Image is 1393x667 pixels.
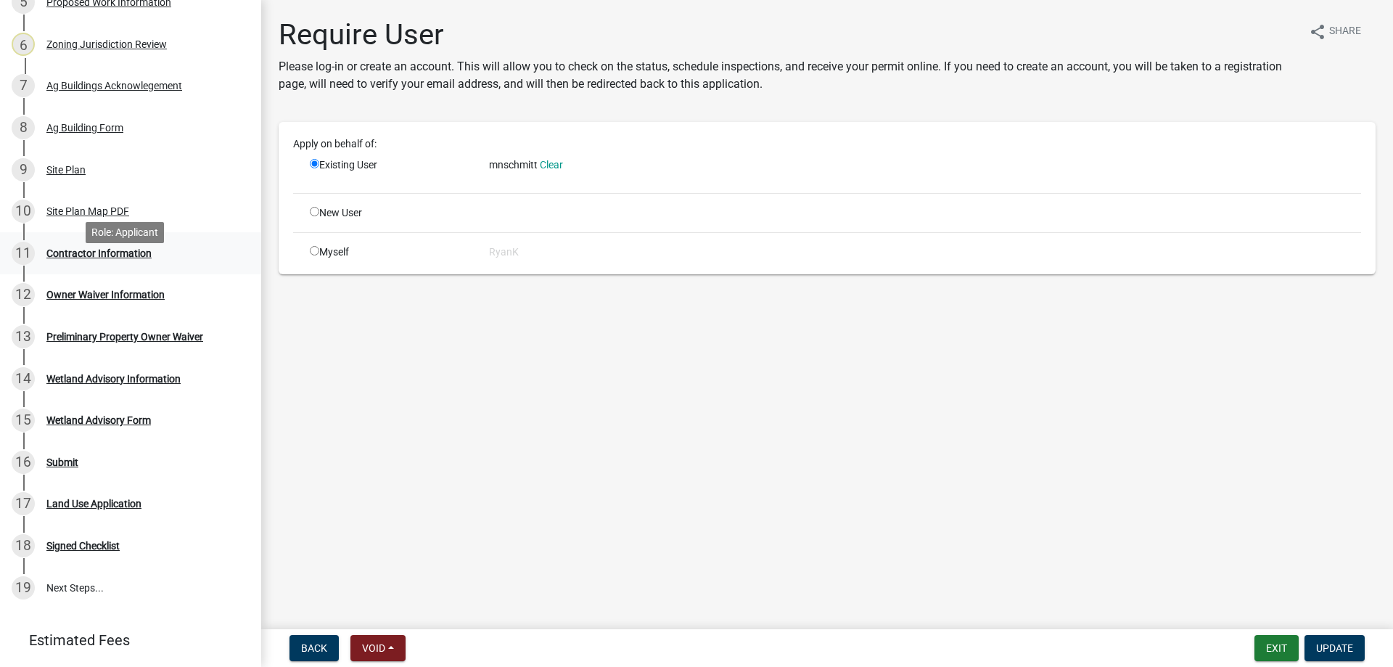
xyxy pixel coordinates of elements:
div: Apply on behalf of: [282,136,1372,152]
i: share [1309,23,1326,41]
div: Owner Waiver Information [46,290,165,300]
div: Land Use Application [46,499,141,509]
div: 9 [12,158,35,181]
div: Site Plan [46,165,86,175]
h1: Require User [279,17,1297,52]
div: Wetland Advisory Information [46,374,181,384]
div: Ag Buildings Acknowlegement [46,81,182,91]
div: Wetland Advisory Form [46,415,151,425]
a: Estimated Fees [12,626,238,655]
span: Share [1329,23,1361,41]
div: Role: Applicant [86,222,164,243]
div: 15 [12,409,35,432]
div: Contractor Information [46,248,152,258]
span: mnschmitt [489,159,538,171]
span: Void [362,642,385,654]
div: Existing User [299,157,478,181]
div: 7 [12,74,35,97]
div: New User [299,205,478,221]
div: Zoning Jurisdiction Review [46,39,167,49]
button: Back [289,635,339,661]
div: Myself [299,245,478,260]
div: 19 [12,576,35,600]
button: Void [350,635,406,661]
div: 17 [12,492,35,515]
div: 14 [12,367,35,390]
button: Update [1304,635,1365,661]
p: Please log-in or create an account. This will allow you to check on the status, schedule inspecti... [279,58,1297,93]
div: 16 [12,451,35,474]
div: 12 [12,283,35,306]
div: Ag Building Form [46,123,123,133]
div: Signed Checklist [46,541,120,551]
div: 6 [12,33,35,56]
button: Exit [1254,635,1299,661]
div: Submit [46,457,78,467]
div: 8 [12,116,35,139]
span: Back [301,642,327,654]
div: 11 [12,242,35,265]
div: 10 [12,200,35,223]
div: Preliminary Property Owner Waiver [46,332,203,342]
span: Update [1316,642,1353,654]
div: 18 [12,534,35,557]
div: Site Plan Map PDF [46,206,129,216]
button: shareShare [1297,17,1373,46]
a: Clear [540,159,563,171]
div: 13 [12,325,35,348]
